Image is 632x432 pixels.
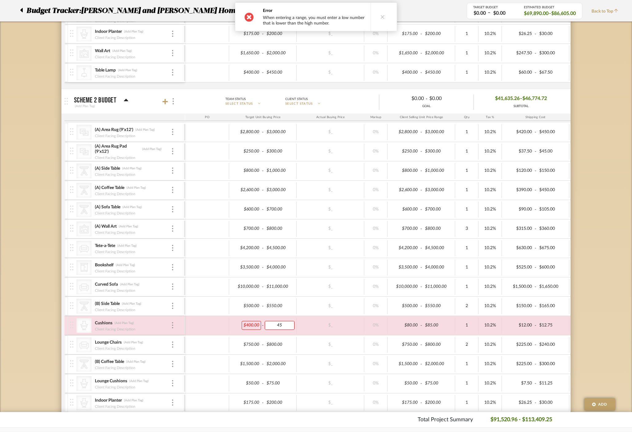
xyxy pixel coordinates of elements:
[142,147,162,151] div: (Add Plan Tag)
[534,245,537,251] span: -
[457,205,476,214] div: 1
[457,321,476,330] div: 1
[70,302,73,309] img: vertical-grip.svg
[124,29,144,34] div: (Add Plan Tag)
[480,263,500,272] div: 10.2%
[423,282,453,291] div: $11,000.00
[314,68,347,77] div: $_
[314,340,347,349] div: $_
[457,29,476,38] div: 1
[122,166,142,171] div: (Add Plan Tag)
[480,128,500,137] div: 10.2%
[95,287,136,294] div: Client Facing Description
[314,128,347,137] div: $_
[366,282,385,291] div: 0%
[423,49,453,58] div: $2,000.00
[95,29,122,35] div: Indoor Planter
[95,67,116,73] div: Table Lamp
[457,147,476,156] div: 1
[135,128,155,132] div: (Add Plan Tag)
[265,263,295,272] div: $4,000.00
[534,264,537,271] span: -
[457,68,476,77] div: 1
[231,147,261,156] div: $250.00
[504,49,534,58] div: $247.50
[504,166,534,175] div: $120.00
[70,264,73,270] img: vertical-grip.svg
[480,224,500,233] div: 10.2%
[537,147,568,156] div: $45.00
[70,49,73,56] img: vertical-grip.svg
[389,29,419,38] div: $175.00
[534,129,537,135] span: -
[495,104,547,109] div: SUBTOTAL
[95,282,118,287] div: Curved Sofa
[534,303,537,309] span: -
[480,302,500,310] div: 10.2%
[314,29,347,38] div: $_
[423,147,453,156] div: $300.00
[537,29,568,38] div: $30.00
[419,226,423,232] span: -
[423,302,453,310] div: $550.00
[423,340,453,349] div: $800.00
[122,302,142,306] div: (Add Plan Tag)
[231,186,261,195] div: $2,600.00
[70,322,73,328] img: vertical-grip.svg
[231,224,261,233] div: $700.00
[419,168,423,174] span: -
[64,98,68,105] img: grip.svg
[366,302,385,310] div: 0%
[314,224,347,233] div: $_
[261,342,265,348] span: -
[504,205,534,214] div: $90.00
[457,186,476,195] div: 1
[120,282,140,287] div: (Add Plan Tag)
[537,128,568,137] div: $450.00
[504,263,534,272] div: $525.00
[74,103,96,109] div: (Add Plan Tag)
[419,303,423,309] span: -
[265,224,295,233] div: $800.00
[95,54,136,60] div: Client Facing Description
[70,283,73,290] img: vertical-grip.svg
[95,166,120,172] div: (A) Side Table
[423,321,453,330] div: $85.00
[457,128,476,137] div: 1
[261,70,265,76] span: -
[172,129,173,135] img: 3dots-v.svg
[112,49,132,53] div: (Add Plan Tag)
[480,166,500,175] div: 10.2%
[231,340,261,349] div: $750.00
[70,186,73,193] img: vertical-grip.svg
[457,224,476,233] div: 3
[366,147,385,156] div: 0%
[231,68,261,77] div: $400.00
[314,186,347,195] div: $_
[534,31,537,37] span: -
[366,186,385,195] div: 0%
[504,186,534,195] div: $390.00
[389,68,419,77] div: $400.00
[366,224,385,233] div: 0%
[70,225,73,232] img: vertical-grip.svg
[389,263,419,272] div: $3,500.00
[537,321,568,330] div: $12.75
[172,322,173,328] img: 3dots-v.svg
[389,186,419,195] div: $2,600.00
[95,185,125,191] div: (A) Coffee Table
[74,97,116,104] p: Scheme 2 Budget
[95,172,136,178] div: Client Facing Description
[389,166,419,175] div: $800.00
[366,128,385,137] div: 0%
[366,29,385,38] div: 0%
[427,94,469,103] div: $0.00
[261,226,265,232] span: -
[265,340,295,349] div: $800.00
[366,244,385,253] div: 0%
[173,98,174,104] img: 3dots-v.svg
[172,168,173,174] img: 3dots-v.svg
[261,245,265,251] span: -
[70,206,73,212] img: vertical-grip.svg
[61,89,571,114] mat-expansion-panel-header: Scheme 2 Budget(Add Plan Tag)Team StatusSELECT STATUSClient StatusSELECT STATUS$0.00-$0.00GOAL$41...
